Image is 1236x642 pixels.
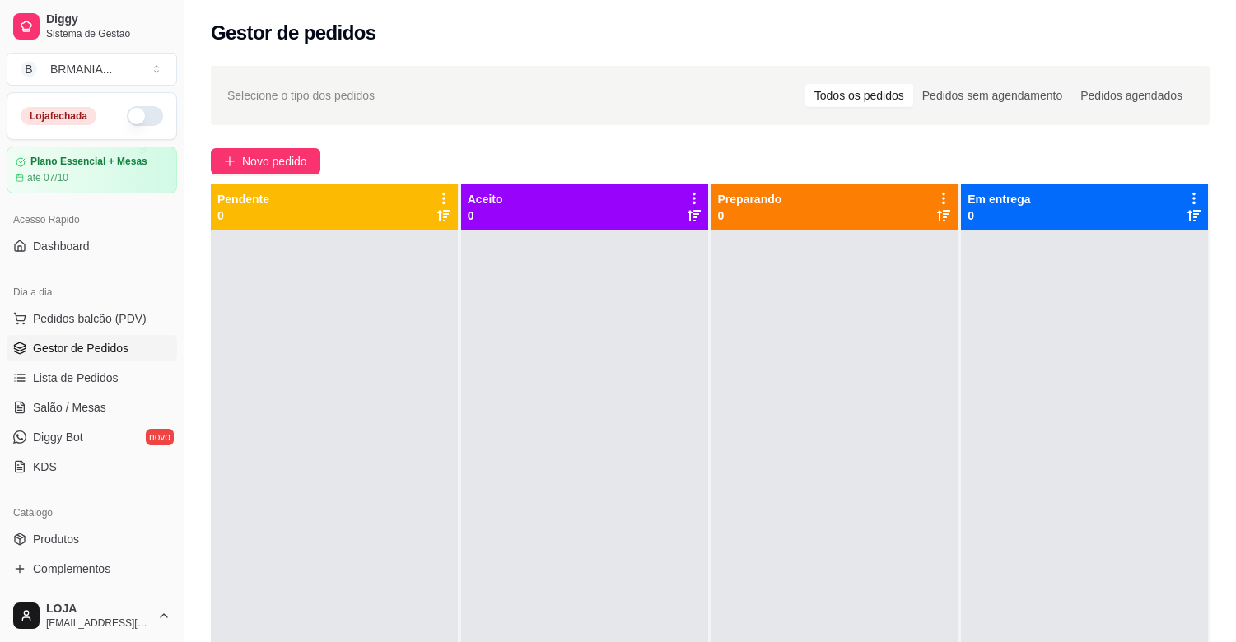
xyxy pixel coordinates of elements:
a: Lista de Pedidos [7,365,177,391]
span: Dashboard [33,238,90,254]
a: DiggySistema de Gestão [7,7,177,46]
a: Complementos [7,556,177,582]
p: 0 [718,207,782,224]
p: Em entrega [968,191,1030,207]
button: LOJA[EMAIL_ADDRESS][DOMAIN_NAME] [7,596,177,635]
div: Todos os pedidos [805,84,913,107]
span: Diggy [46,12,170,27]
a: Produtos [7,526,177,552]
a: Plano Essencial + Mesasaté 07/10 [7,147,177,193]
a: Diggy Botnovo [7,424,177,450]
a: Dashboard [7,233,177,259]
p: Aceito [468,191,503,207]
span: Pedidos balcão (PDV) [33,310,147,327]
a: Salão / Mesas [7,394,177,421]
div: BRMANIA ... [50,61,112,77]
span: Complementos [33,561,110,577]
button: Pedidos balcão (PDV) [7,305,177,332]
article: até 07/10 [27,171,68,184]
h2: Gestor de pedidos [211,20,376,46]
p: 0 [968,207,1030,224]
span: Novo pedido [242,152,307,170]
p: Preparando [718,191,782,207]
span: Diggy Bot [33,429,83,445]
div: Catálogo [7,500,177,526]
span: plus [224,156,236,167]
span: Sistema de Gestão [46,27,170,40]
div: Loja fechada [21,107,96,125]
button: Alterar Status [127,106,163,126]
article: Plano Essencial + Mesas [30,156,147,168]
div: Dia a dia [7,279,177,305]
div: Pedidos sem agendamento [913,84,1071,107]
span: [EMAIL_ADDRESS][DOMAIN_NAME] [46,616,151,630]
p: Pendente [217,191,269,207]
div: Pedidos agendados [1071,84,1192,107]
span: Gestor de Pedidos [33,340,128,356]
div: Acesso Rápido [7,207,177,233]
a: Gestor de Pedidos [7,335,177,361]
span: Selecione o tipo dos pedidos [227,86,375,105]
span: LOJA [46,602,151,616]
span: Produtos [33,531,79,547]
p: 0 [468,207,503,224]
span: Lista de Pedidos [33,370,119,386]
button: Novo pedido [211,148,320,174]
button: Select a team [7,53,177,86]
a: KDS [7,454,177,480]
span: B [21,61,37,77]
span: Salão / Mesas [33,399,106,416]
p: 0 [217,207,269,224]
span: KDS [33,458,57,475]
